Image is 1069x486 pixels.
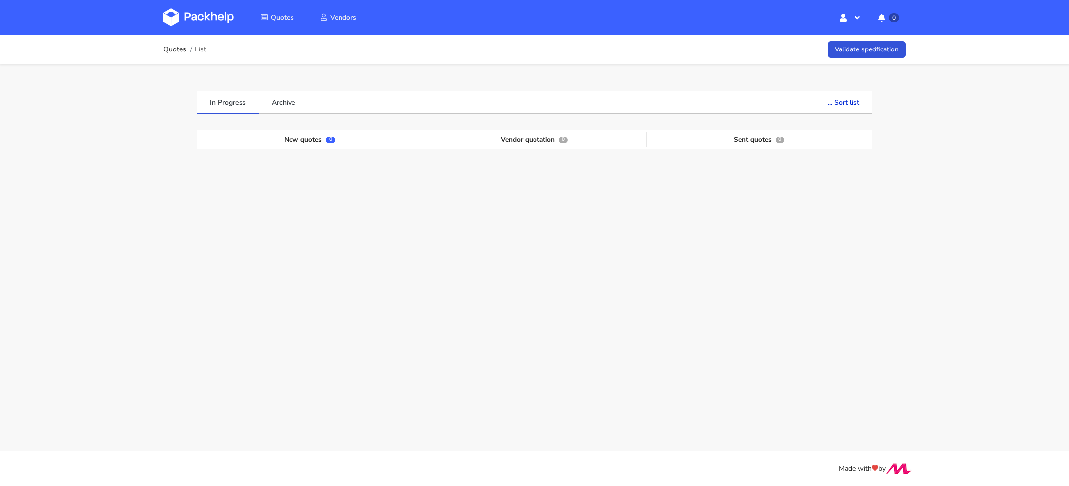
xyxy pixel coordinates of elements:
[422,132,647,147] div: Vendor quotation
[163,8,234,26] img: Dashboard
[271,13,294,22] span: Quotes
[259,91,308,113] a: Archive
[197,132,422,147] div: New quotes
[195,46,206,53] span: List
[889,13,899,22] span: 0
[163,46,186,53] a: Quotes
[559,137,568,143] span: 0
[248,8,306,26] a: Quotes
[776,137,784,143] span: 0
[815,91,872,113] button: ... Sort list
[197,91,259,113] a: In Progress
[828,41,906,58] a: Validate specification
[326,137,335,143] span: 0
[150,463,919,475] div: Made with by
[647,132,872,147] div: Sent quotes
[163,40,206,59] nav: breadcrumb
[308,8,368,26] a: Vendors
[871,8,906,26] button: 0
[886,463,912,474] img: Move Closer
[330,13,356,22] span: Vendors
